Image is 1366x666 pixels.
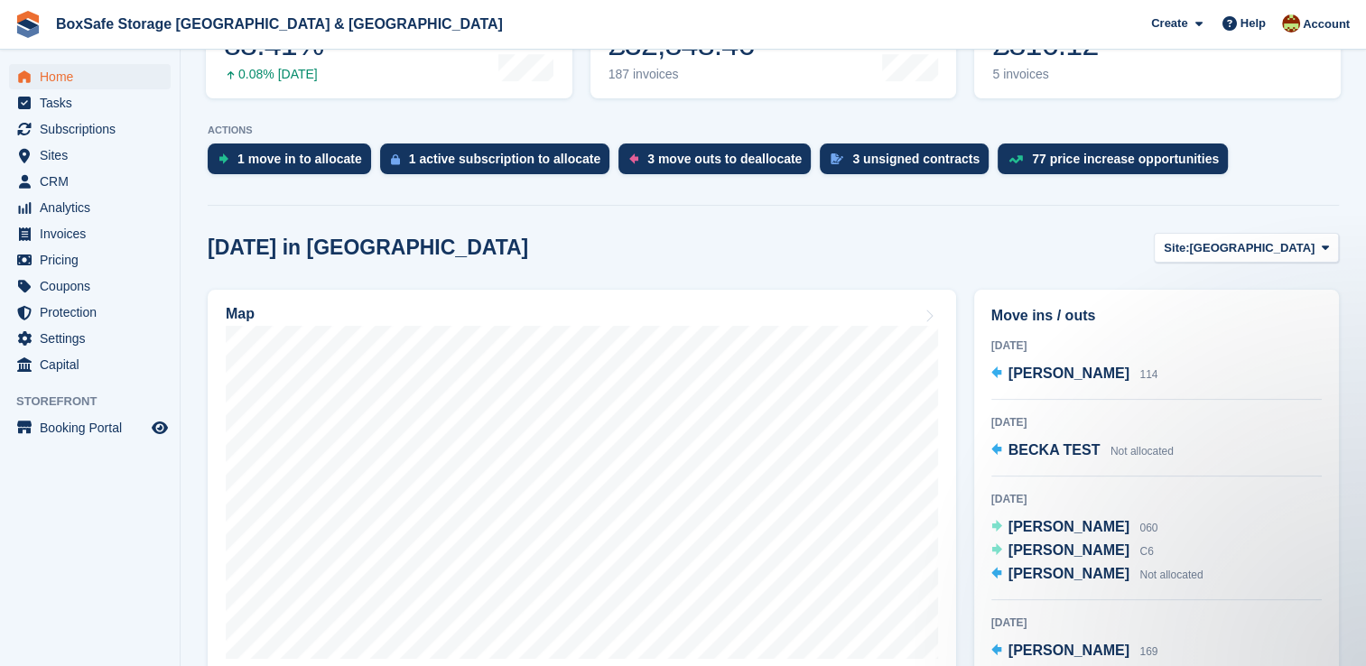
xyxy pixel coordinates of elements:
span: Analytics [40,195,148,220]
a: menu [9,352,171,377]
span: [PERSON_NAME] [1008,365,1129,381]
a: menu [9,143,171,168]
div: [DATE] [991,414,1322,430]
h2: Map [226,306,255,322]
span: 114 [1139,368,1157,381]
a: Preview store [149,417,171,439]
div: 187 invoices [609,67,755,82]
a: menu [9,64,171,89]
a: 3 unsigned contracts [820,143,998,183]
a: BECKA TEST Not allocated [991,439,1174,463]
span: C6 [1139,545,1153,558]
div: 3 move outs to deallocate [647,152,802,166]
span: Invoices [40,221,148,246]
a: 77 price increase opportunities [998,143,1237,183]
div: 1 active subscription to allocate [409,152,600,166]
a: menu [9,300,171,325]
span: Site: [1164,239,1189,257]
span: [PERSON_NAME] [1008,542,1129,558]
a: 3 move outs to deallocate [618,143,820,183]
a: [PERSON_NAME] C6 [991,540,1154,563]
a: [PERSON_NAME] 114 [991,363,1158,386]
span: 169 [1139,645,1157,658]
a: menu [9,415,171,440]
a: 1 move in to allocate [208,143,380,183]
img: active_subscription_to_allocate_icon-d502201f5373d7db506a760aba3b589e785aa758c864c3986d89f69b8ff3... [391,153,400,165]
div: 0.08% [DATE] [224,67,323,82]
span: Subscriptions [40,116,148,142]
a: menu [9,221,171,246]
a: menu [9,116,171,142]
button: Site: [GEOGRAPHIC_DATA] [1154,233,1339,263]
div: 1 move in to allocate [237,152,362,166]
span: Pricing [40,247,148,273]
a: menu [9,195,171,220]
div: 3 unsigned contracts [852,152,980,166]
span: Account [1303,15,1350,33]
span: Capital [40,352,148,377]
a: [PERSON_NAME] Not allocated [991,563,1203,587]
div: [DATE] [991,615,1322,631]
a: menu [9,247,171,273]
span: Tasks [40,90,148,116]
img: move_ins_to_allocate_icon-fdf77a2bb77ea45bf5b3d319d69a93e2d87916cf1d5bf7949dd705db3b84f3ca.svg [218,153,228,164]
span: Settings [40,326,148,351]
span: [GEOGRAPHIC_DATA] [1189,239,1315,257]
span: CRM [40,169,148,194]
span: [PERSON_NAME] [1008,519,1129,534]
span: Create [1151,14,1187,32]
a: [PERSON_NAME] 169 [991,640,1158,663]
span: 060 [1139,522,1157,534]
img: Kim [1282,14,1300,32]
img: stora-icon-8386f47178a22dfd0bd8f6a31ec36ba5ce8667c1dd55bd0f319d3a0aa187defe.svg [14,11,42,38]
h2: [DATE] in [GEOGRAPHIC_DATA] [208,236,528,260]
span: Protection [40,300,148,325]
div: 77 price increase opportunities [1032,152,1219,166]
a: menu [9,326,171,351]
span: Storefront [16,393,180,411]
a: 1 active subscription to allocate [380,143,618,183]
div: [DATE] [991,491,1322,507]
img: contract_signature_icon-13c848040528278c33f63329250d36e43548de30e8caae1d1a13099fd9432cc5.svg [831,153,843,164]
a: menu [9,169,171,194]
a: menu [9,273,171,299]
span: Booking Portal [40,415,148,440]
a: BoxSafe Storage [GEOGRAPHIC_DATA] & [GEOGRAPHIC_DATA] [49,9,510,39]
div: [DATE] [991,338,1322,354]
span: Help [1241,14,1266,32]
p: ACTIONS [208,125,1339,136]
span: Not allocated [1110,445,1174,458]
span: Coupons [40,273,148,299]
span: BECKA TEST [1008,442,1101,458]
a: menu [9,90,171,116]
img: price_increase_opportunities-93ffe204e8149a01c8c9dc8f82e8f89637d9d84a8eef4429ea346261dce0b2c0.svg [1008,155,1023,163]
span: [PERSON_NAME] [1008,643,1129,658]
span: [PERSON_NAME] [1008,566,1129,581]
h2: Move ins / outs [991,305,1322,327]
span: Sites [40,143,148,168]
div: 5 invoices [992,67,1116,82]
img: move_outs_to_deallocate_icon-f764333ba52eb49d3ac5e1228854f67142a1ed5810a6f6cc68b1a99e826820c5.svg [629,153,638,164]
a: [PERSON_NAME] 060 [991,516,1158,540]
span: Home [40,64,148,89]
span: Not allocated [1139,569,1203,581]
